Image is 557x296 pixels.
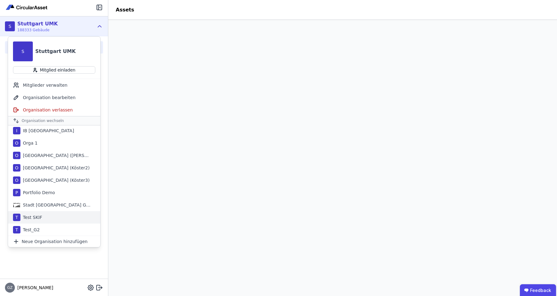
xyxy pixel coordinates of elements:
div: T [13,214,20,221]
img: Stadt Aachen Gebäudemanagement [13,201,20,209]
div: T [13,226,20,233]
div: Test SKIF [20,214,42,220]
div: Assets [108,6,141,14]
div: Stuttgart UMK [35,48,76,55]
span: 188333 Gebäude [17,28,58,33]
div: Orga 1 [20,140,37,146]
span: GZ [7,286,13,289]
div: Mitglieder verwalten [8,79,100,91]
div: Test_G2 [20,227,40,233]
img: Concular [5,4,49,11]
div: P [13,189,20,196]
span: Neue Organisation hinzufügen [22,238,88,245]
div: Organisation bearbeiten [8,91,100,104]
div: O [13,176,20,184]
div: S [13,41,33,61]
div: Stuttgart UMK [17,20,58,28]
div: [GEOGRAPHIC_DATA] (Köster2) [20,165,90,171]
div: Stadt [GEOGRAPHIC_DATA] Gebäudemanagement [20,202,92,208]
button: Mitglied einladen [13,66,95,74]
div: Portfolio Demo [20,189,55,196]
span: [PERSON_NAME] [15,285,53,291]
div: I [13,127,20,134]
div: Organisation wechseln [8,116,100,125]
iframe: retool [108,20,557,296]
div: O [13,164,20,172]
div: [GEOGRAPHIC_DATA] (Köster3) [20,177,90,183]
div: IB [GEOGRAPHIC_DATA] [20,128,74,134]
div: S [5,21,15,31]
div: [GEOGRAPHIC_DATA] ([PERSON_NAME]) [20,152,92,159]
div: O [13,152,20,159]
div: O [13,139,20,147]
div: Organisation verlassen [8,104,100,116]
